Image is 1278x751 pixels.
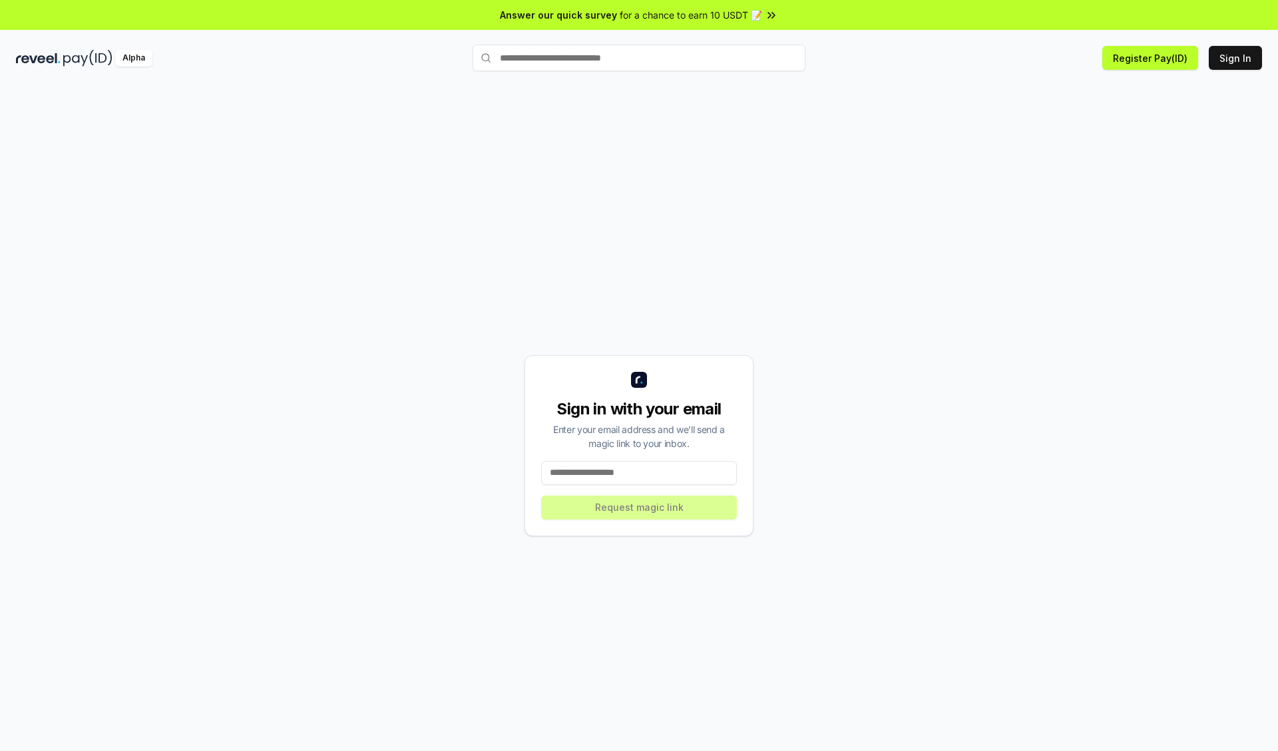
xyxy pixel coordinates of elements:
span: for a chance to earn 10 USDT 📝 [620,8,762,22]
button: Sign In [1209,46,1262,70]
img: reveel_dark [16,50,61,67]
div: Sign in with your email [541,398,737,420]
div: Alpha [115,50,152,67]
span: Answer our quick survey [500,8,617,22]
button: Register Pay(ID) [1102,46,1198,70]
img: pay_id [63,50,112,67]
div: Enter your email address and we’ll send a magic link to your inbox. [541,422,737,450]
img: logo_small [631,372,647,388]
